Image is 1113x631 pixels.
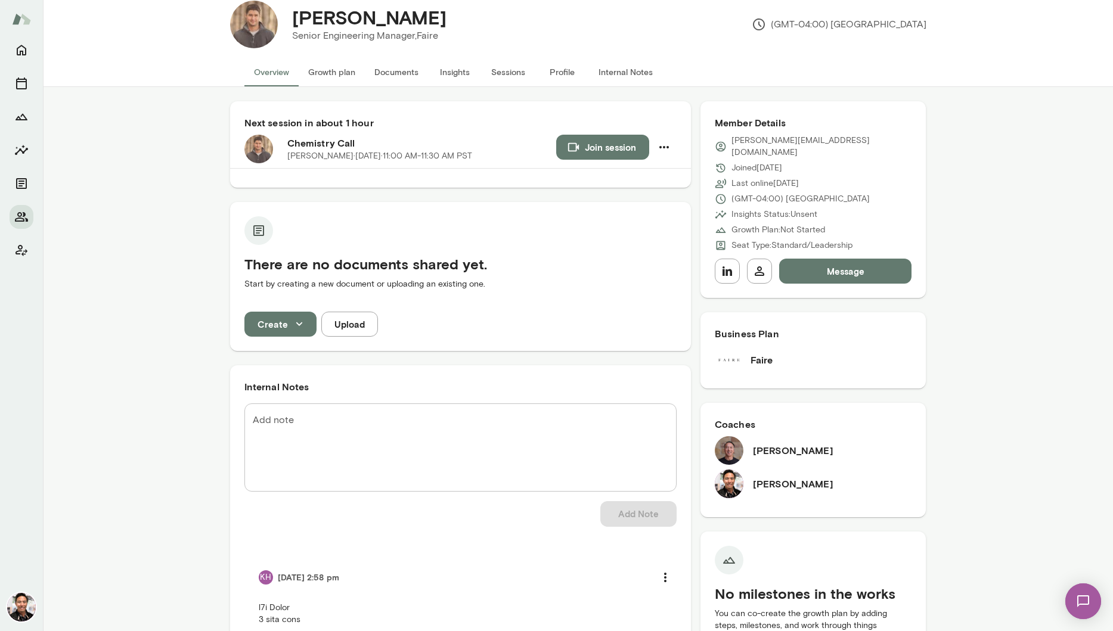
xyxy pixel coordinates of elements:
[10,72,33,95] button: Sessions
[365,58,428,86] button: Documents
[10,38,33,62] button: Home
[230,1,278,48] img: Bryan Holder
[715,327,912,341] h6: Business Plan
[244,380,677,394] h6: Internal Notes
[753,443,833,458] h6: [PERSON_NAME]
[287,150,472,162] p: [PERSON_NAME] · [DATE] · 11:00 AM-11:30 AM PST
[731,193,870,205] p: (GMT-04:00) [GEOGRAPHIC_DATA]
[556,135,649,160] button: Join session
[715,470,743,498] img: Albert Villarde
[779,259,912,284] button: Message
[292,29,447,43] p: Senior Engineering Manager, Faire
[753,477,833,491] h6: [PERSON_NAME]
[10,238,33,262] button: Client app
[299,58,365,86] button: Growth plan
[428,58,482,86] button: Insights
[321,312,378,337] button: Upload
[731,178,799,189] p: Last online [DATE]
[244,58,299,86] button: Overview
[731,240,852,251] p: Seat Type: Standard/Leadership
[715,116,912,130] h6: Member Details
[715,436,743,465] img: Derrick Mar
[10,172,33,195] button: Documents
[244,116,677,130] h6: Next session in about 1 hour
[535,58,589,86] button: Profile
[244,312,317,337] button: Create
[731,135,912,158] p: [PERSON_NAME][EMAIL_ADDRESS][DOMAIN_NAME]
[731,209,817,220] p: Insights Status: Unsent
[10,105,33,129] button: Growth Plan
[278,571,339,583] h6: [DATE] 2:58 pm
[715,417,912,431] h6: Coaches
[482,58,535,86] button: Sessions
[731,224,825,236] p: Growth Plan: Not Started
[287,136,556,150] h6: Chemistry Call
[292,6,447,29] h4: [PERSON_NAME]
[653,565,678,590] button: more
[12,8,31,30] img: Mento
[259,570,273,585] div: KH
[244,254,677,273] h5: There are no documents shared yet.
[589,58,662,86] button: Internal Notes
[244,278,677,290] p: Start by creating a new document or uploading an existing one.
[10,138,33,162] button: Insights
[10,205,33,229] button: Members
[752,17,926,32] p: (GMT-04:00) [GEOGRAPHIC_DATA]
[751,353,773,367] h6: Faire
[731,162,782,174] p: Joined [DATE]
[715,584,912,603] h5: No milestones in the works
[7,593,36,621] img: Albert Villarde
